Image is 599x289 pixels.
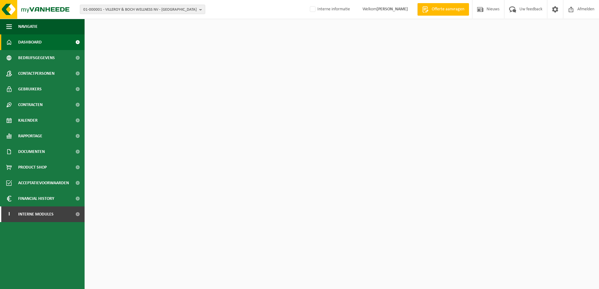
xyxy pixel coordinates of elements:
[18,128,42,144] span: Rapportage
[18,50,55,66] span: Bedrijfsgegevens
[430,6,466,13] span: Offerte aanvragen
[18,34,42,50] span: Dashboard
[417,3,469,16] a: Offerte aanvragen
[309,5,350,14] label: Interne informatie
[18,206,54,222] span: Interne modules
[6,206,12,222] span: I
[83,5,197,14] span: 01-000001 - VILLEROY & BOCH WELLNESS NV - [GEOGRAPHIC_DATA]
[18,19,38,34] span: Navigatie
[18,66,55,81] span: Contactpersonen
[80,5,205,14] button: 01-000001 - VILLEROY & BOCH WELLNESS NV - [GEOGRAPHIC_DATA]
[18,81,42,97] span: Gebruikers
[18,97,43,113] span: Contracten
[18,113,38,128] span: Kalender
[18,175,69,191] span: Acceptatievoorwaarden
[18,144,45,160] span: Documenten
[18,191,54,206] span: Financial History
[377,7,408,12] strong: [PERSON_NAME]
[18,160,47,175] span: Product Shop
